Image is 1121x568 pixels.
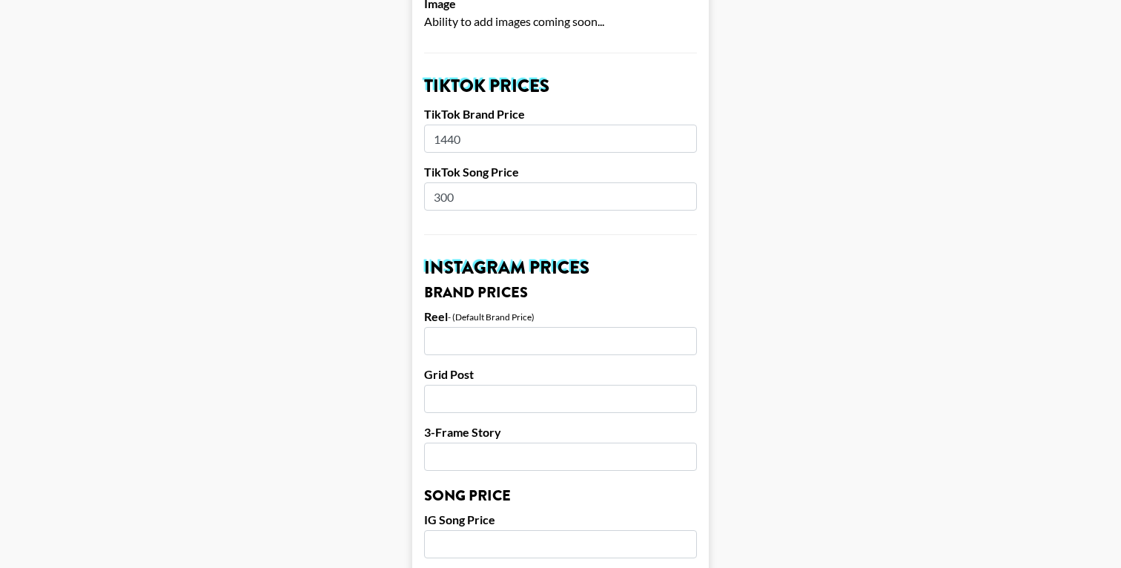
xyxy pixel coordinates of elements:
[424,259,697,277] h2: Instagram Prices
[424,165,697,179] label: TikTok Song Price
[424,77,697,95] h2: TikTok Prices
[424,107,697,122] label: TikTok Brand Price
[424,14,604,28] span: Ability to add images coming soon...
[424,512,697,527] label: IG Song Price
[424,309,448,324] label: Reel
[448,311,535,323] div: - (Default Brand Price)
[424,489,697,503] h3: Song Price
[424,367,697,382] label: Grid Post
[424,425,697,440] label: 3-Frame Story
[424,285,697,300] h3: Brand Prices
